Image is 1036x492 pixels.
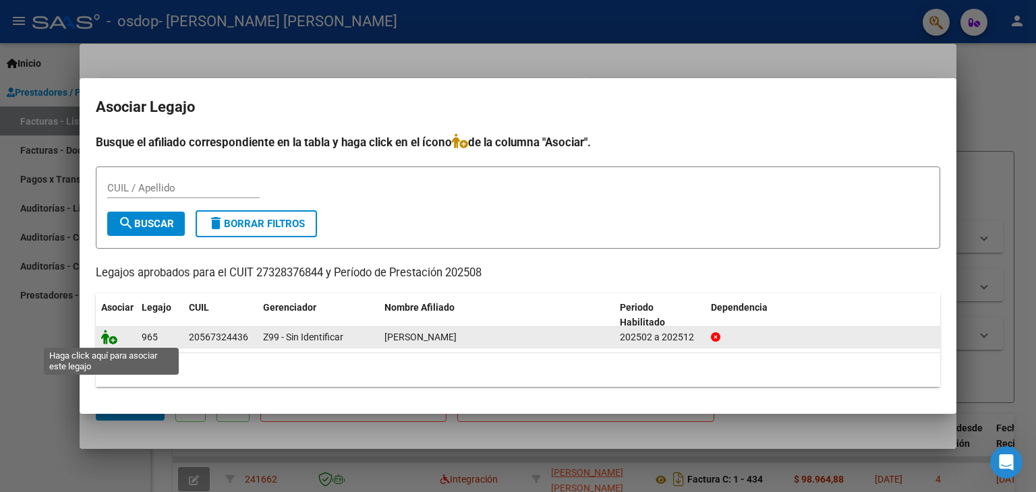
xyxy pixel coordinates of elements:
span: Legajo [142,302,171,313]
span: Z99 - Sin Identificar [263,332,343,342]
span: Nombre Afiliado [384,302,455,313]
div: 20567324436 [189,330,248,345]
iframe: Intercom live chat [990,446,1023,479]
span: Buscar [118,218,174,230]
mat-icon: search [118,215,134,231]
datatable-header-cell: Gerenciador [258,293,379,338]
datatable-header-cell: Periodo Habilitado [614,293,706,338]
datatable-header-cell: Legajo [136,293,183,338]
span: CUIL [189,302,209,313]
div: 202502 a 202512 [620,330,700,345]
span: MEAURIO MARTINEZ TOMAS [384,332,457,342]
button: Buscar [107,212,185,236]
p: Legajos aprobados para el CUIT 27328376844 y Período de Prestación 202508 [96,265,940,282]
datatable-header-cell: Dependencia [706,293,941,338]
span: Asociar [101,302,134,313]
mat-icon: delete [208,215,224,231]
h4: Busque el afiliado correspondiente en la tabla y haga click en el ícono de la columna "Asociar". [96,133,940,151]
button: Borrar Filtros [196,210,317,237]
span: Gerenciador [263,302,316,313]
datatable-header-cell: CUIL [183,293,258,338]
span: 965 [142,332,158,342]
datatable-header-cell: Asociar [96,293,136,338]
span: Dependencia [711,302,768,313]
h2: Asociar Legajo [96,94,940,120]
datatable-header-cell: Nombre Afiliado [379,293,614,338]
div: 1 registros [96,353,940,387]
span: Borrar Filtros [208,218,305,230]
span: Periodo Habilitado [620,302,665,328]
